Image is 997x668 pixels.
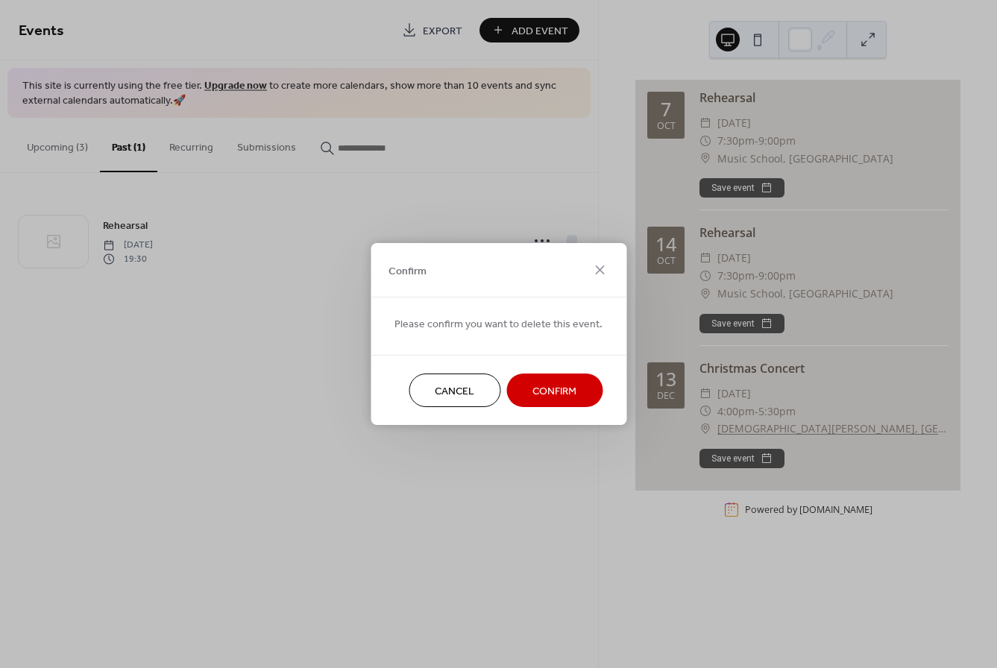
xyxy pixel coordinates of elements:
span: Confirm [389,263,427,279]
button: Cancel [409,374,500,407]
span: Please confirm you want to delete this event. [394,317,603,333]
span: Cancel [435,384,474,400]
button: Confirm [506,374,603,407]
span: Confirm [532,384,576,400]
